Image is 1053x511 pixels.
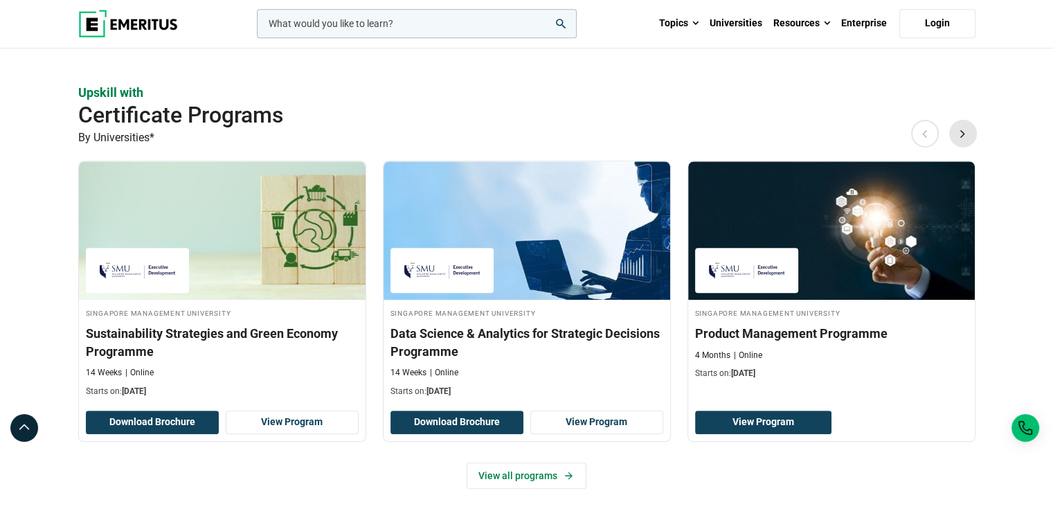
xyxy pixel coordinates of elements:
h3: Product Management Programme [695,325,968,342]
a: View all programs [467,463,586,489]
a: View Program [530,411,663,434]
p: 4 Months [695,350,730,361]
h2: Certificate Programs [78,101,885,129]
p: Starts on: [86,386,359,397]
a: Data Science and Analytics Course by Singapore Management University - September 30, 2025 Singapo... [384,161,670,404]
img: Singapore Management University [702,255,792,286]
span: [DATE] [731,368,755,378]
p: Starts on: [390,386,663,397]
a: View Program [226,411,359,434]
h4: Singapore Management University [695,307,968,319]
img: Product Management Programme | Online Product Design and Innovation Course [688,161,975,300]
img: Sustainability Strategies and Green Economy Programme | Online Sustainability Course [79,161,366,300]
img: Singapore Management University [397,255,487,286]
span: [DATE] [426,386,451,396]
p: By Universities* [78,129,975,147]
button: Previous [911,119,939,147]
h3: Sustainability Strategies and Green Economy Programme [86,325,359,359]
a: Product Design and Innovation Course by Singapore Management University - September 30, 2025 Sing... [688,161,975,387]
h4: Singapore Management University [86,307,359,319]
button: Download Brochure [86,411,219,434]
p: 14 Weeks [390,367,426,379]
a: Sustainability Course by Singapore Management University - September 30, 2025 Singapore Managemen... [79,161,366,404]
p: Starts on: [695,368,968,379]
button: Download Brochure [390,411,523,434]
button: Next [949,119,977,147]
p: Upskill with [78,84,975,101]
img: Data Science & Analytics for Strategic Decisions Programme | Online Data Science and Analytics Co... [384,161,670,300]
h3: Data Science & Analytics for Strategic Decisions Programme [390,325,663,359]
p: 14 Weeks [86,367,122,379]
img: Singapore Management University [93,255,183,286]
input: woocommerce-product-search-field-0 [257,9,577,38]
p: Online [734,350,762,361]
p: Online [430,367,458,379]
p: Online [125,367,154,379]
a: View Program [695,411,831,434]
span: [DATE] [122,386,146,396]
h4: Singapore Management University [390,307,663,319]
a: Login [899,9,975,38]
